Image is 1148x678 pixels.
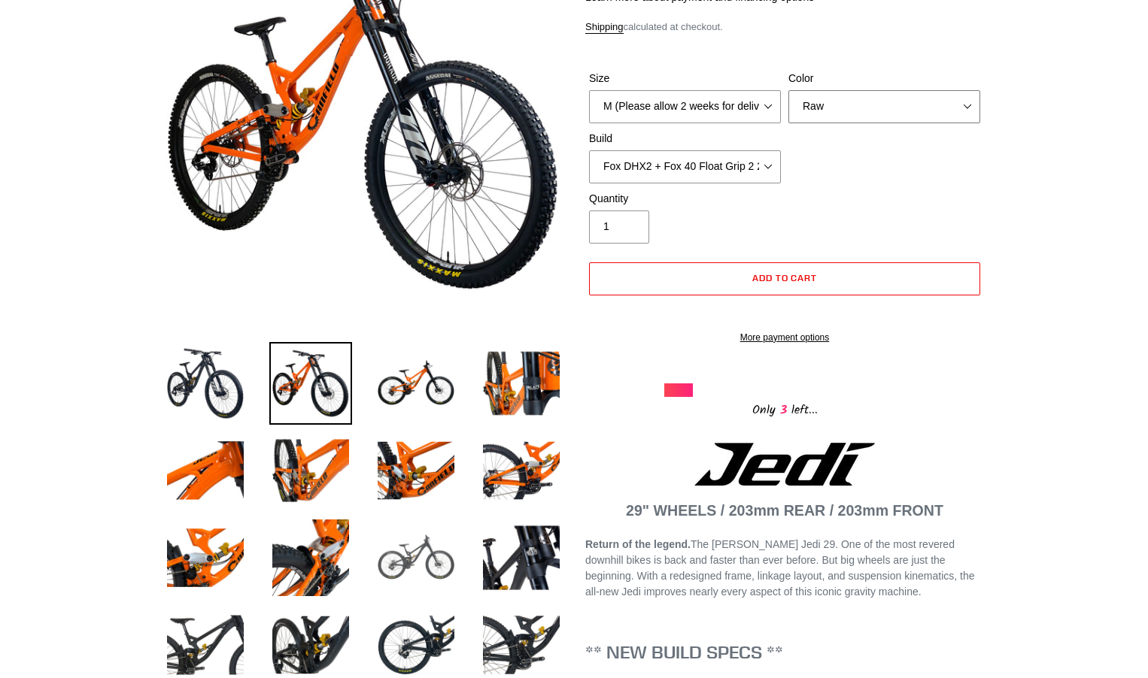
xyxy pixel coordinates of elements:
img: Load image into Gallery viewer, JEDI 29 - Complete Bike [375,516,457,599]
strong: 29" WHEELS / 203mm REAR / 203mm FRONT [626,502,943,519]
label: Quantity [589,191,781,207]
a: Shipping [585,21,624,34]
img: Load image into Gallery viewer, JEDI 29 - Complete Bike [269,516,352,599]
img: Load image into Gallery viewer, JEDI 29 - Complete Bike [164,342,247,425]
img: Load image into Gallery viewer, JEDI 29 - Complete Bike [269,429,352,512]
label: Color [788,71,980,86]
span: 3 [776,401,791,419]
img: Load image into Gallery viewer, JEDI 29 - Complete Bike [375,429,457,512]
img: Load image into Gallery viewer, JEDI 29 - Complete Bike [164,429,247,512]
span: Add to cart [752,272,818,283]
img: Load image into Gallery viewer, JEDI 29 - Complete Bike [480,516,563,599]
div: Only left... [664,397,905,420]
img: Load image into Gallery viewer, JEDI 29 - Complete Bike [269,342,352,425]
label: Build [589,131,781,147]
img: Load image into Gallery viewer, JEDI 29 - Complete Bike [375,342,457,425]
h3: ** NEW BUILD SPECS ** [585,641,984,663]
p: The [PERSON_NAME] Jedi 29. One of the most revered downhill bikes is back and faster than ever be... [585,537,984,600]
strong: Return of the legend. [585,538,691,550]
button: Add to cart [589,262,980,295]
img: Load image into Gallery viewer, JEDI 29 - Complete Bike [480,429,563,512]
label: Size [589,71,781,86]
div: calculated at checkout. [585,20,984,35]
img: Load image into Gallery viewer, JEDI 29 - Complete Bike [480,342,563,425]
img: Jedi Logo [694,443,875,486]
img: Load image into Gallery viewer, JEDI 29 - Complete Bike [164,516,247,599]
a: More payment options [589,331,980,344]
